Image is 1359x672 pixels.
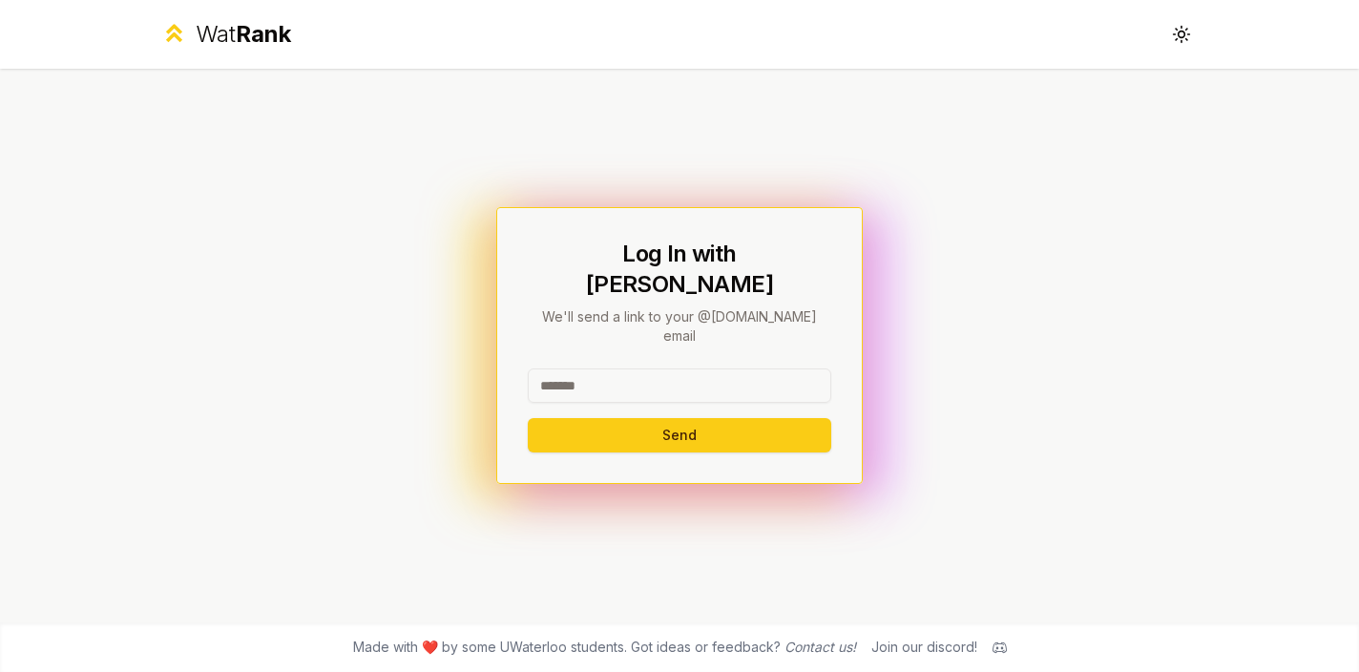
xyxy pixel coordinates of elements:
div: Join our discord! [871,638,977,657]
a: WatRank [160,19,291,50]
button: Send [528,418,831,452]
h1: Log In with [PERSON_NAME] [528,239,831,300]
span: Made with ❤️ by some UWaterloo students. Got ideas or feedback? [353,638,856,657]
span: Rank [236,20,291,48]
p: We'll send a link to your @[DOMAIN_NAME] email [528,307,831,346]
div: Wat [196,19,291,50]
a: Contact us! [784,639,856,655]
